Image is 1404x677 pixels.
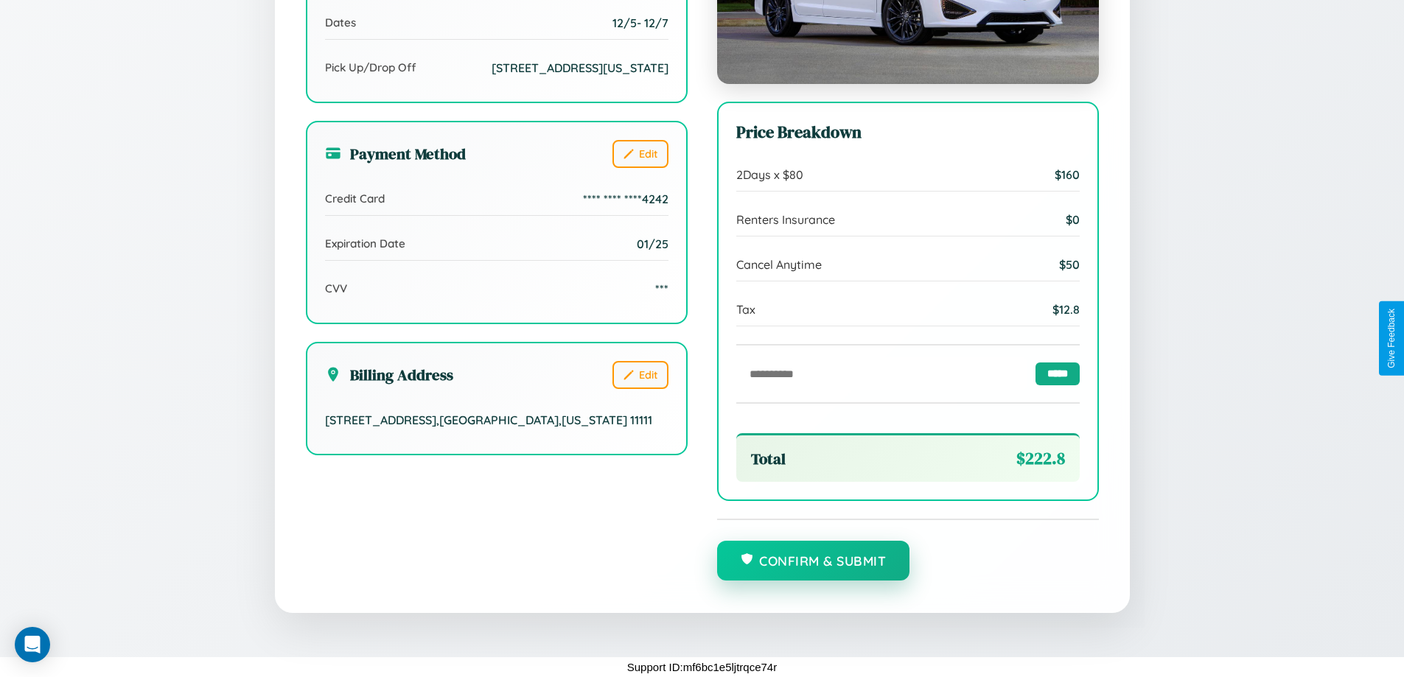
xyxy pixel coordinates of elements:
[627,657,777,677] p: Support ID: mf6bc1e5ljtrqce74r
[751,448,786,469] span: Total
[1066,212,1080,227] span: $ 0
[612,15,668,30] span: 12 / 5 - 12 / 7
[325,60,416,74] span: Pick Up/Drop Off
[736,302,755,317] span: Tax
[325,364,453,385] h3: Billing Address
[637,236,668,251] span: 01/25
[1059,257,1080,272] span: $ 50
[492,60,668,75] span: [STREET_ADDRESS][US_STATE]
[736,167,803,182] span: 2 Days x $ 80
[325,192,385,206] span: Credit Card
[612,140,668,168] button: Edit
[325,236,405,250] span: Expiration Date
[325,281,347,295] span: CVV
[736,212,835,227] span: Renters Insurance
[1052,302,1080,317] span: $ 12.8
[612,361,668,389] button: Edit
[1055,167,1080,182] span: $ 160
[325,143,466,164] h3: Payment Method
[1016,447,1065,470] span: $ 222.8
[1386,309,1397,368] div: Give Feedback
[736,121,1080,144] h3: Price Breakdown
[717,541,910,580] button: Confirm & Submit
[736,257,822,272] span: Cancel Anytime
[15,627,50,662] div: Open Intercom Messenger
[325,15,356,29] span: Dates
[325,413,652,427] span: [STREET_ADDRESS] , [GEOGRAPHIC_DATA] , [US_STATE] 11111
